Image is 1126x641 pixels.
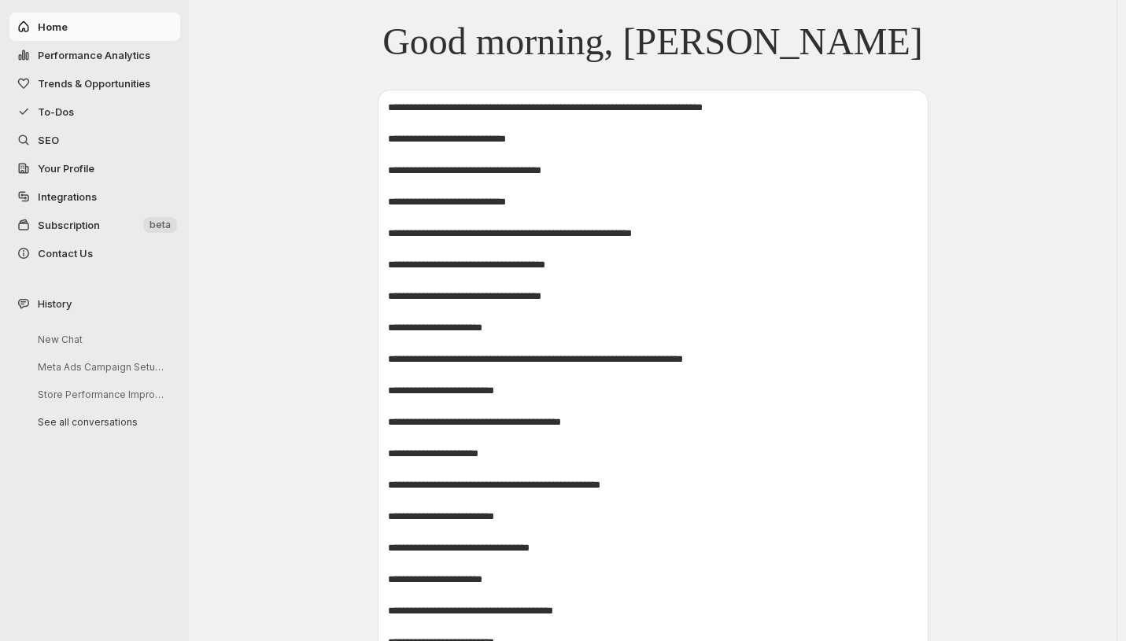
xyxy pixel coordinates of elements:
[9,126,180,154] a: SEO
[38,219,100,231] span: Subscription
[9,98,180,126] button: To-Dos
[25,382,175,407] button: Store Performance Improvement Analysis
[150,219,171,231] span: beta
[38,49,150,61] span: Performance Analytics
[38,162,94,175] span: Your Profile
[38,247,93,260] span: Contact Us
[38,105,74,118] span: To-Dos
[25,355,175,379] button: Meta Ads Campaign Setup from Shopify
[38,20,68,33] span: Home
[382,19,923,64] span: Good morning, [PERSON_NAME]
[9,13,180,41] button: Home
[9,182,180,211] a: Integrations
[38,77,150,90] span: Trends & Opportunities
[9,41,180,69] button: Performance Analytics
[25,327,175,352] button: New Chat
[25,410,175,434] button: See all conversations
[38,190,97,203] span: Integrations
[9,154,180,182] a: Your Profile
[38,296,72,311] span: History
[9,211,180,239] button: Subscription
[9,239,180,267] button: Contact Us
[38,134,59,146] span: SEO
[9,69,180,98] button: Trends & Opportunities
